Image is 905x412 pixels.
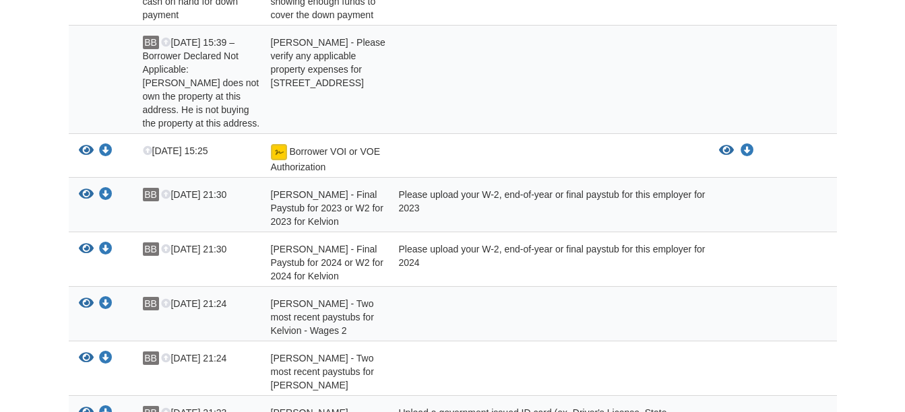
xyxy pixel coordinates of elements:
a: Download Borrower VOI or VOE Authorization [99,146,113,157]
button: View Borrower VOI or VOE Authorization [719,144,734,158]
span: BB [143,188,159,201]
span: [DATE] 21:24 [161,353,226,364]
span: BB [143,242,159,256]
span: [PERSON_NAME] - Two most recent paystubs for Kelvion - Wages 2 [271,298,374,336]
span: [DATE] 21:30 [161,244,226,254]
a: Download Brian Barnett - Two most recent paystubs for Kelvion - Wages 2 [99,299,113,310]
span: [DATE] 21:24 [161,298,226,309]
button: View Brian Barnett - Two most recent paystubs for Kelvion - Wages [79,351,94,366]
span: BB [143,297,159,310]
a: Download Brian Barnett - Final Paystub for 2024 or W2 for 2024 for Kelvion [99,244,113,255]
a: Download Borrower VOI or VOE Authorization [741,145,754,156]
span: [DATE] 15:25 [143,145,208,156]
span: [PERSON_NAME] - Final Paystub for 2024 or W2 for 2024 for Kelvion [271,244,383,281]
img: Document fully signed [271,144,287,160]
div: Please upload your W-2, end-of-year or final paystub for this employer for 2023 [389,188,709,228]
span: [PERSON_NAME] - Please verify any applicable property expenses for [STREET_ADDRESS] [271,37,385,88]
span: [DATE] 21:30 [161,189,226,200]
a: Download Brian Barnett - Two most recent paystubs for Kelvion - Wages [99,353,113,364]
a: Download Brian Barnett - Final Paystub for 2023 or W2 for 2023 for Kelvion [99,190,113,201]
span: [PERSON_NAME] - Two most recent paystubs for [PERSON_NAME] [271,353,374,390]
span: BB [143,36,159,49]
button: View Brian Barnett - Two most recent paystubs for Kelvion - Wages 2 [79,297,94,311]
div: Please upload your W-2, end-of-year or final paystub for this employer for 2024 [389,242,709,283]
span: Borrower VOI or VOE Authorization [271,146,380,172]
button: View Borrower VOI or VOE Authorization [79,144,94,158]
button: View Brian Barnett - Final Paystub for 2023 or W2 for 2023 for Kelvion [79,188,94,202]
span: BB [143,351,159,365]
button: View Brian Barnett - Final Paystub for 2024 or W2 for 2024 for Kelvion [79,242,94,256]
span: [PERSON_NAME] - Final Paystub for 2023 or W2 for 2023 for Kelvion [271,189,383,227]
span: [DATE] 15:39 – Borrower Declared Not Applicable: [PERSON_NAME] does not own the property at this ... [143,37,260,129]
